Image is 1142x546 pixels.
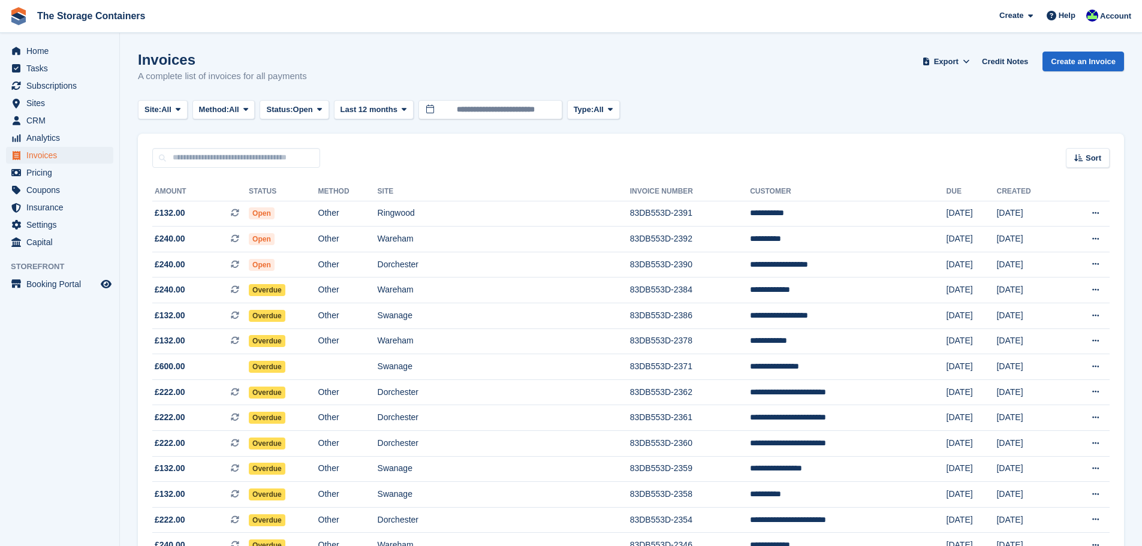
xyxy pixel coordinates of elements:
[6,182,113,198] a: menu
[318,456,378,482] td: Other
[947,277,997,303] td: [DATE]
[1042,52,1124,71] a: Create an Invoice
[11,261,119,273] span: Storefront
[996,482,1062,508] td: [DATE]
[996,405,1062,431] td: [DATE]
[630,456,751,482] td: 83DB553D-2359
[249,182,318,201] th: Status
[318,227,378,252] td: Other
[26,164,98,181] span: Pricing
[6,77,113,94] a: menu
[26,276,98,292] span: Booking Portal
[318,405,378,431] td: Other
[155,386,185,399] span: £222.00
[138,100,188,120] button: Site: All
[318,182,378,201] th: Method
[293,104,313,116] span: Open
[152,182,249,201] th: Amount
[996,431,1062,457] td: [DATE]
[630,482,751,508] td: 83DB553D-2358
[1086,10,1098,22] img: Stacy Williams
[138,70,307,83] p: A complete list of invoices for all payments
[249,387,285,399] span: Overdue
[996,456,1062,482] td: [DATE]
[318,277,378,303] td: Other
[249,463,285,475] span: Overdue
[26,182,98,198] span: Coupons
[630,227,751,252] td: 83DB553D-2392
[567,100,620,120] button: Type: All
[999,10,1023,22] span: Create
[6,234,113,251] a: menu
[378,303,630,329] td: Swanage
[199,104,230,116] span: Method:
[750,182,946,201] th: Customer
[630,354,751,380] td: 83DB553D-2371
[249,335,285,347] span: Overdue
[947,182,997,201] th: Due
[6,147,113,164] a: menu
[26,95,98,111] span: Sites
[155,258,185,271] span: £240.00
[6,95,113,111] a: menu
[155,488,185,500] span: £132.00
[249,412,285,424] span: Overdue
[1059,10,1075,22] span: Help
[947,405,997,431] td: [DATE]
[630,379,751,405] td: 83DB553D-2362
[334,100,414,120] button: Last 12 months
[155,360,185,373] span: £600.00
[630,277,751,303] td: 83DB553D-2384
[947,482,997,508] td: [DATE]
[378,201,630,227] td: Ringwood
[1100,10,1131,22] span: Account
[318,328,378,354] td: Other
[947,431,997,457] td: [DATE]
[630,328,751,354] td: 83DB553D-2378
[266,104,293,116] span: Status:
[249,361,285,373] span: Overdue
[318,507,378,533] td: Other
[99,277,113,291] a: Preview store
[155,462,185,475] span: £132.00
[934,56,959,68] span: Export
[155,334,185,347] span: £132.00
[378,431,630,457] td: Dorchester
[996,252,1062,277] td: [DATE]
[378,507,630,533] td: Dorchester
[1086,152,1101,164] span: Sort
[26,147,98,164] span: Invoices
[249,284,285,296] span: Overdue
[378,252,630,277] td: Dorchester
[947,252,997,277] td: [DATE]
[996,354,1062,380] td: [DATE]
[318,431,378,457] td: Other
[6,43,113,59] a: menu
[249,488,285,500] span: Overdue
[249,259,275,271] span: Open
[318,482,378,508] td: Other
[378,379,630,405] td: Dorchester
[249,310,285,322] span: Overdue
[26,216,98,233] span: Settings
[996,201,1062,227] td: [DATE]
[630,405,751,431] td: 83DB553D-2361
[155,233,185,245] span: £240.00
[155,437,185,450] span: £222.00
[155,309,185,322] span: £132.00
[6,276,113,292] a: menu
[630,431,751,457] td: 83DB553D-2360
[574,104,594,116] span: Type:
[996,277,1062,303] td: [DATE]
[26,129,98,146] span: Analytics
[378,354,630,380] td: Swanage
[155,283,185,296] span: £240.00
[6,199,113,216] a: menu
[630,252,751,277] td: 83DB553D-2390
[947,227,997,252] td: [DATE]
[318,303,378,329] td: Other
[630,201,751,227] td: 83DB553D-2391
[249,233,275,245] span: Open
[341,104,397,116] span: Last 12 months
[996,227,1062,252] td: [DATE]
